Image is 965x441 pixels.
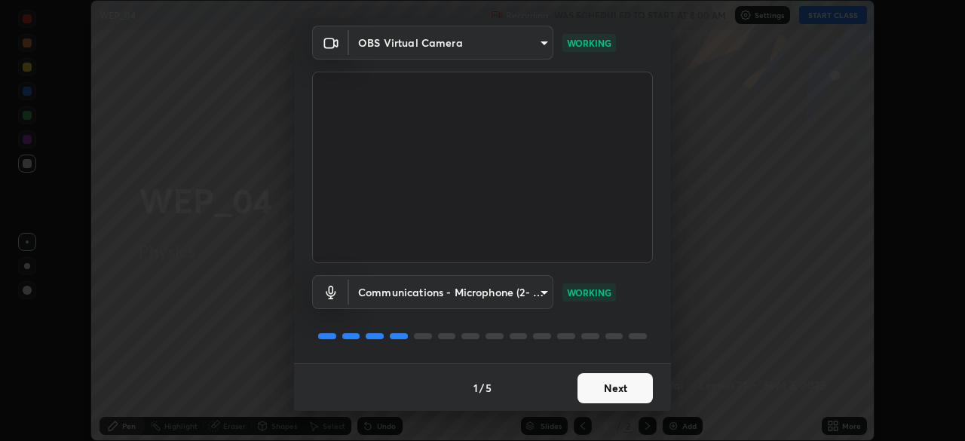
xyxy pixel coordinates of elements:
[479,380,484,396] h4: /
[577,373,653,403] button: Next
[486,380,492,396] h4: 5
[567,36,611,50] p: WORKING
[473,380,478,396] h4: 1
[349,26,553,60] div: OBS Virtual Camera
[567,286,611,299] p: WORKING
[349,275,553,309] div: OBS Virtual Camera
